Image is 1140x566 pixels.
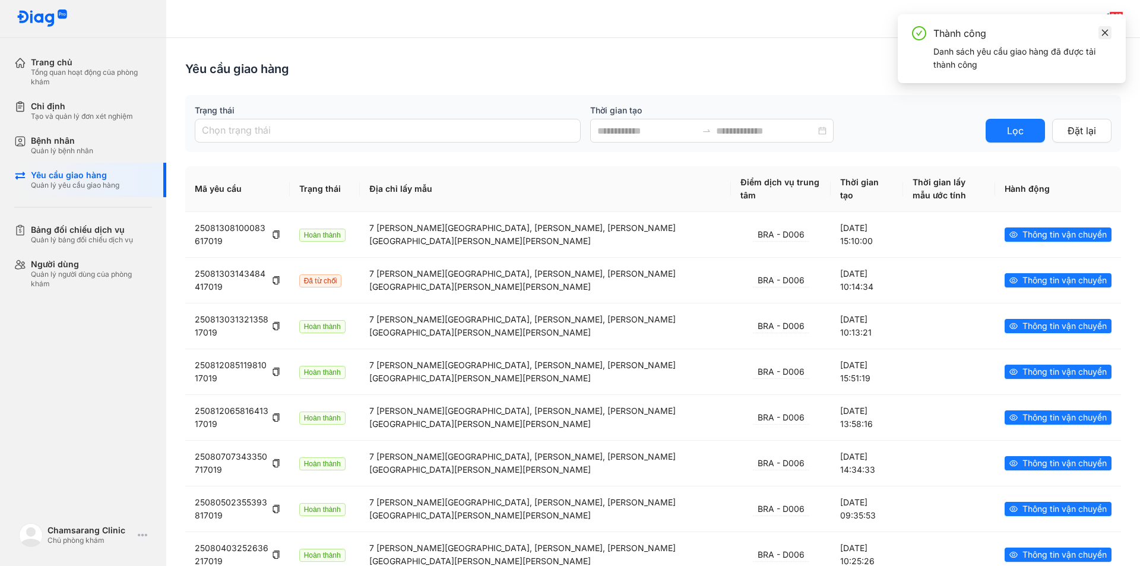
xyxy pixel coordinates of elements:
[369,404,722,431] div: 7 [PERSON_NAME][GEOGRAPHIC_DATA], [PERSON_NAME], [PERSON_NAME][GEOGRAPHIC_DATA][PERSON_NAME][PERS...
[19,523,43,547] img: logo
[831,166,903,212] th: Thời gian tạo
[1005,273,1111,287] button: eyeThông tin vận chuyển
[1005,548,1111,562] button: eyeThông tin vận chuyển
[195,496,280,522] div: 25080502355393817019
[195,404,280,431] div: 25081206581641317019
[195,105,581,116] label: Trạng thái
[1005,502,1111,516] button: eyeThông tin vận chuyển
[31,135,93,146] div: Bệnh nhân
[1022,365,1107,378] span: Thông tin vận chuyển
[1005,319,1111,333] button: eyeThông tin vận chuyển
[369,267,722,293] div: 7 [PERSON_NAME][GEOGRAPHIC_DATA], [PERSON_NAME], [PERSON_NAME][GEOGRAPHIC_DATA][PERSON_NAME][PERS...
[1009,368,1018,376] span: eye
[272,276,280,284] span: copy
[1009,276,1018,284] span: eye
[831,394,903,440] td: [DATE] 13:58:16
[1005,410,1111,425] button: eyeThông tin vận chuyển
[272,459,280,467] span: copy
[1009,230,1018,239] span: eye
[753,548,809,562] div: BRA - D006
[369,313,722,339] div: 7 [PERSON_NAME][GEOGRAPHIC_DATA], [PERSON_NAME], [PERSON_NAME][GEOGRAPHIC_DATA][PERSON_NAME][PERS...
[753,502,809,516] div: BRA - D006
[299,457,346,470] span: Hoàn thành
[933,45,1111,71] div: Danh sách yêu cầu giao hàng đã được tải thành công
[195,359,280,385] div: 25081208511981017019
[1022,274,1107,287] span: Thông tin vận chuyển
[31,259,152,270] div: Người dùng
[299,412,346,425] span: Hoàn thành
[185,166,290,212] th: Mã yêu cầu
[290,166,360,212] th: Trạng thái
[1009,322,1018,330] span: eye
[1022,502,1107,516] span: Thông tin vận chuyển
[299,366,346,379] span: Hoàn thành
[195,450,280,476] div: 25080707343350717019
[31,224,133,235] div: Bảng đối chiếu dịch vụ
[986,119,1045,143] button: Lọc
[1101,29,1109,37] span: close
[831,257,903,303] td: [DATE] 10:14:34
[31,270,152,289] div: Quản lý người dùng của phòng khám
[185,61,289,77] div: Yêu cầu giao hàng
[47,525,133,536] div: Chamsarang Clinic
[369,222,722,248] div: 7 [PERSON_NAME][GEOGRAPHIC_DATA], [PERSON_NAME], [PERSON_NAME][GEOGRAPHIC_DATA][PERSON_NAME][PERS...
[753,457,809,470] div: BRA - D006
[47,536,133,545] div: Chủ phòng khám
[31,146,93,156] div: Quản lý bệnh nhân
[1009,505,1018,513] span: eye
[31,235,133,245] div: Quản lý bảng đối chiếu dịch vụ
[1022,411,1107,424] span: Thông tin vận chuyển
[1068,124,1096,138] span: Đặt lại
[995,166,1121,212] th: Hành động
[17,10,68,28] img: logo
[753,411,809,425] div: BRA - D006
[933,26,1111,40] div: Thành công
[831,486,903,532] td: [DATE] 09:35:53
[195,313,280,339] div: 25081303132135817019
[1005,365,1111,379] button: eyeThông tin vận chuyển
[702,126,711,135] span: to
[299,320,346,333] span: Hoàn thành
[912,26,926,40] span: check-circle
[360,166,731,212] th: Địa chỉ lấy mẫu
[1007,124,1024,138] span: Lọc
[831,440,903,486] td: [DATE] 14:34:33
[31,68,152,87] div: Tổng quan hoạt động của phòng khám
[831,212,903,257] td: [DATE] 15:10:00
[195,267,280,293] div: 25081303143484417019
[753,228,809,242] div: BRA - D006
[1052,119,1111,143] button: Đặt lại
[1022,228,1107,241] span: Thông tin vận chuyển
[831,349,903,394] td: [DATE] 15:51:19
[702,126,711,135] span: swap-right
[272,505,280,513] span: copy
[31,181,119,190] div: Quản lý yêu cầu giao hàng
[272,322,280,330] span: copy
[299,274,342,287] span: Đã từ chối
[31,57,152,68] div: Trang chủ
[1005,456,1111,470] button: eyeThông tin vận chuyển
[299,549,346,562] span: Hoàn thành
[590,105,976,116] label: Thời gian tạo
[903,166,995,212] th: Thời gian lấy mẫu ước tính
[195,222,280,248] div: 25081308100083617019
[753,274,809,287] div: BRA - D006
[272,230,280,239] span: copy
[369,450,722,476] div: 7 [PERSON_NAME][GEOGRAPHIC_DATA], [PERSON_NAME], [PERSON_NAME][GEOGRAPHIC_DATA][PERSON_NAME][PERS...
[369,496,722,522] div: 7 [PERSON_NAME][GEOGRAPHIC_DATA], [PERSON_NAME], [PERSON_NAME][GEOGRAPHIC_DATA][PERSON_NAME][PERS...
[1022,457,1107,470] span: Thông tin vận chuyển
[1009,459,1018,467] span: eye
[831,303,903,349] td: [DATE] 10:13:21
[1009,413,1018,422] span: eye
[731,166,831,212] th: Điểm dịch vụ trung tâm
[31,101,133,112] div: Chỉ định
[31,112,133,121] div: Tạo và quản lý đơn xét nghiệm
[1022,320,1107,333] span: Thông tin vận chuyển
[1009,551,1018,559] span: eye
[1005,227,1111,242] button: eyeThông tin vận chuyển
[272,368,280,376] span: copy
[1022,548,1107,561] span: Thông tin vận chuyển
[753,365,809,379] div: BRA - D006
[1109,11,1123,20] span: 240
[753,320,809,333] div: BRA - D006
